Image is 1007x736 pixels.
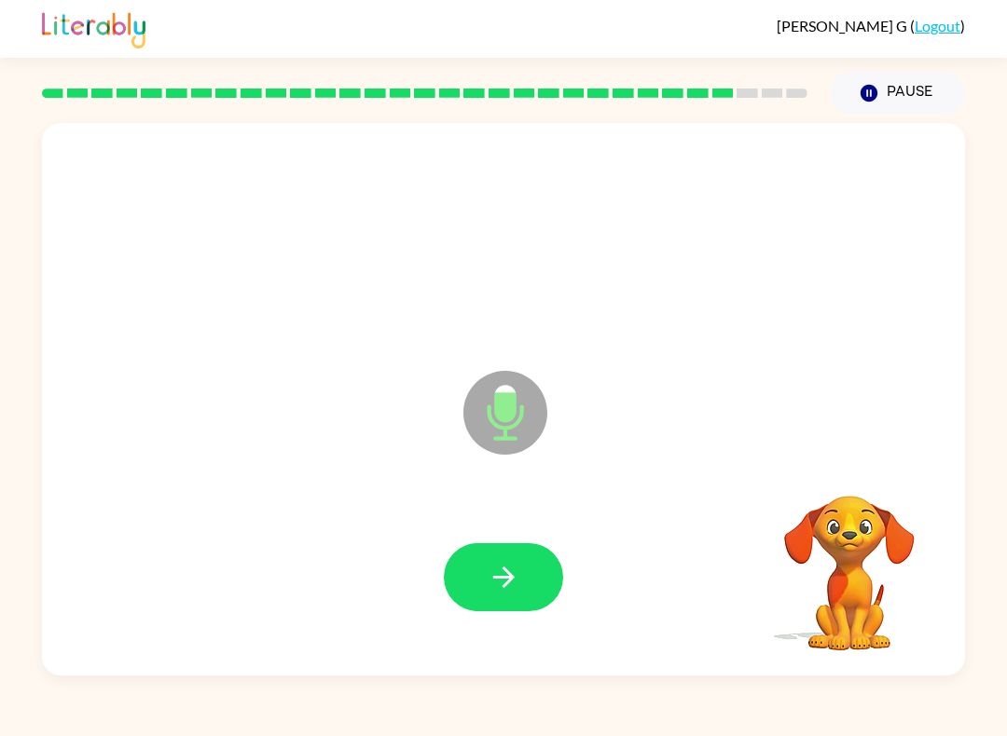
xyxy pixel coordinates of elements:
[42,7,145,48] img: Literably
[777,17,910,34] span: [PERSON_NAME] G
[915,17,960,34] a: Logout
[756,467,943,653] video: Your browser must support playing .mp4 files to use Literably. Please try using another browser.
[830,72,965,115] button: Pause
[777,17,965,34] div: ( )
